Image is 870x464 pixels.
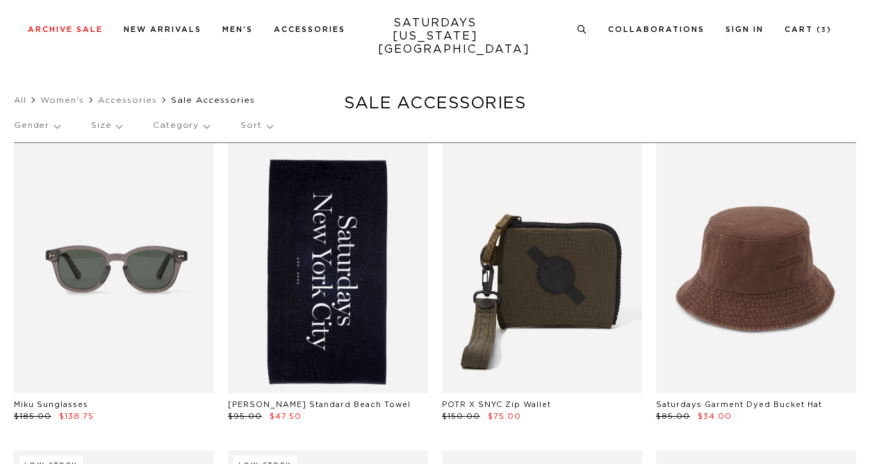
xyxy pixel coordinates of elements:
a: Saturdays Garment Dyed Bucket Hat [656,401,822,408]
span: $75.00 [488,413,521,420]
small: 3 [821,27,827,33]
span: $85.00 [656,413,690,420]
a: Cart (3) [785,26,832,33]
a: All [14,96,26,104]
p: Sort [240,110,272,142]
a: Men's [222,26,253,33]
a: Archive Sale [28,26,103,33]
a: New Arrivals [124,26,202,33]
a: Accessories [274,26,345,33]
span: $138.75 [59,413,94,420]
a: POTR X SNYC Zip Wallet [442,401,551,408]
p: Gender [14,110,60,142]
span: Sale Accessories [171,96,255,104]
a: Sign In [725,26,764,33]
a: Miku Sunglasses [14,401,88,408]
span: $95.00 [228,413,262,420]
span: $47.50 [270,413,302,420]
a: Women's [40,96,84,104]
p: Size [91,110,122,142]
a: [PERSON_NAME] Standard Beach Towel [228,401,411,408]
span: $34.00 [698,413,732,420]
span: $185.00 [14,413,51,420]
a: Collaborations [608,26,705,33]
span: $150.00 [442,413,480,420]
a: SATURDAYS[US_STATE][GEOGRAPHIC_DATA] [378,17,493,56]
p: Category [153,110,209,142]
a: Accessories [98,96,157,104]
